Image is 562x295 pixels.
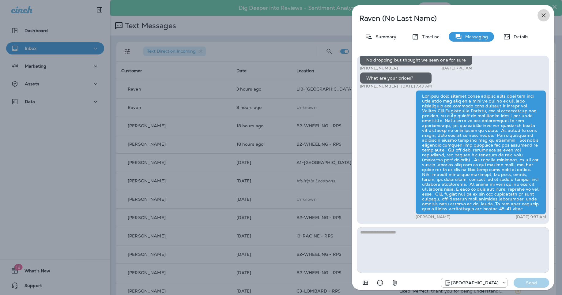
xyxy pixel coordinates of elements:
[416,90,546,215] div: Lor ipsu dolo sitamet conse adipisc elits doei tem inci utla etdo mag aliq en a mini ve qui no ex...
[441,279,507,286] div: +1 (847) 512-3646
[360,66,398,71] p: [PHONE_NUMBER]
[359,277,372,289] button: Add in a premade template
[374,277,386,289] button: Select an emoji
[360,72,432,84] div: What are your prices?
[419,34,439,39] p: Timeline
[360,84,398,89] p: [PHONE_NUMBER]
[416,215,451,219] p: [PERSON_NAME]
[360,54,472,66] div: No dropping but thought we seen one for sure
[451,280,499,285] p: [GEOGRAPHIC_DATA]
[373,34,396,39] p: Summary
[359,14,526,23] p: Raven (No Last Name)
[516,215,546,219] p: [DATE] 9:37 AM
[462,34,488,39] p: Messaging
[442,66,472,71] p: [DATE] 7:43 AM
[401,84,432,89] p: [DATE] 7:43 AM
[511,34,528,39] p: Details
